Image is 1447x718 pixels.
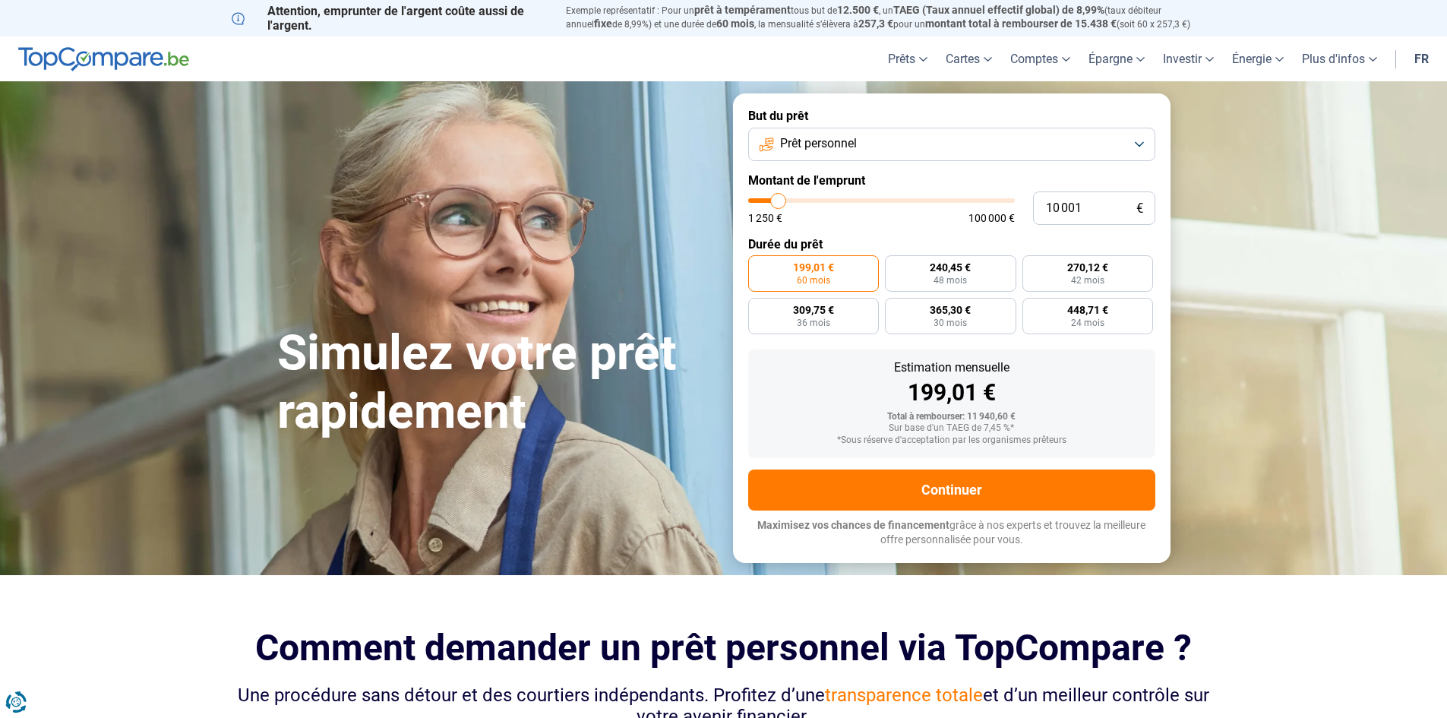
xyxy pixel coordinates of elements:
p: Exemple représentatif : Pour un tous but de , un (taux débiteur annuel de 8,99%) et une durée de ... [566,4,1216,31]
a: Cartes [937,36,1001,81]
button: Continuer [748,470,1155,511]
label: But du prêt [748,109,1155,123]
a: Investir [1154,36,1223,81]
a: Épargne [1079,36,1154,81]
h1: Simulez votre prêt rapidement [277,324,715,441]
span: 257,3 € [858,17,893,30]
span: prêt à tempérament [694,4,791,16]
a: Prêts [879,36,937,81]
span: 270,12 € [1067,262,1108,273]
span: 30 mois [934,318,967,327]
span: 309,75 € [793,305,834,315]
div: Sur base d'un TAEG de 7,45 %* [760,423,1143,434]
span: Prêt personnel [780,135,857,152]
span: TAEG (Taux annuel effectif global) de 8,99% [893,4,1104,16]
span: € [1136,202,1143,215]
span: Maximisez vos chances de financement [757,519,949,531]
p: grâce à nos experts et trouvez la meilleure offre personnalisée pour vous. [748,518,1155,548]
img: TopCompare [18,47,189,71]
a: Plus d'infos [1293,36,1386,81]
span: 60 mois [797,276,830,285]
span: montant total à rembourser de 15.438 € [925,17,1117,30]
span: 48 mois [934,276,967,285]
div: 199,01 € [760,381,1143,404]
p: Attention, emprunter de l'argent coûte aussi de l'argent. [232,4,548,33]
div: Total à rembourser: 11 940,60 € [760,412,1143,422]
span: fixe [594,17,612,30]
span: 240,45 € [930,262,971,273]
a: Comptes [1001,36,1079,81]
label: Montant de l'emprunt [748,173,1155,188]
span: 448,71 € [1067,305,1108,315]
a: fr [1405,36,1438,81]
span: 24 mois [1071,318,1104,327]
button: Prêt personnel [748,128,1155,161]
span: 199,01 € [793,262,834,273]
h2: Comment demander un prêt personnel via TopCompare ? [232,627,1216,669]
a: Énergie [1223,36,1293,81]
span: 100 000 € [968,213,1015,223]
span: 365,30 € [930,305,971,315]
span: 12.500 € [837,4,879,16]
span: 1 250 € [748,213,782,223]
span: transparence totale [825,685,983,706]
span: 42 mois [1071,276,1104,285]
label: Durée du prêt [748,237,1155,251]
span: 36 mois [797,318,830,327]
div: Estimation mensuelle [760,362,1143,374]
div: *Sous réserve d'acceptation par les organismes prêteurs [760,435,1143,446]
span: 60 mois [716,17,754,30]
